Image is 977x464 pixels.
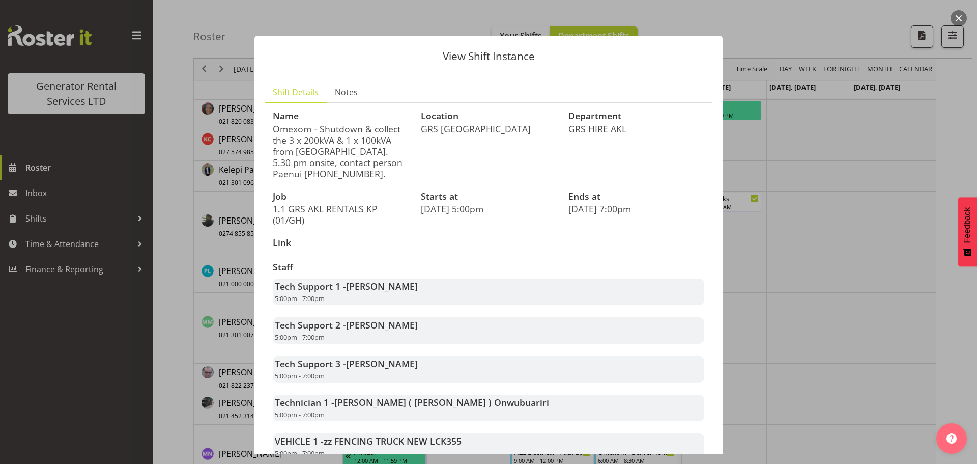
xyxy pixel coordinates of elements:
[273,111,409,121] h3: Name
[275,435,462,447] strong: VEHICLE 1 -
[346,280,418,292] span: [PERSON_NAME]
[275,294,325,303] span: 5:00pm - 7:00pm
[946,433,957,444] img: help-xxl-2.png
[958,197,977,266] button: Feedback - Show survey
[273,262,704,272] h3: Staff
[275,396,549,408] strong: Technician 1 -
[275,333,325,342] span: 5:00pm - 7:00pm
[275,280,418,292] strong: Tech Support 1 -
[275,319,418,331] strong: Tech Support 2 -
[275,358,418,370] strong: Tech Support 3 -
[334,396,549,408] span: [PERSON_NAME] ( [PERSON_NAME] ) Onwubuariri
[275,410,325,419] span: 5:00pm - 7:00pm
[335,86,358,98] span: Notes
[568,203,704,214] p: [DATE] 7:00pm
[273,86,319,98] span: Shift Details
[568,123,704,134] p: GRS HIRE AKL
[346,319,418,331] span: [PERSON_NAME]
[273,238,409,248] h3: Link
[275,449,325,458] span: 5:00pm - 7:00pm
[265,51,712,62] p: View Shift Instance
[568,192,704,202] h3: Ends at
[421,123,557,134] p: GRS [GEOGRAPHIC_DATA]
[963,207,972,243] span: Feedback
[273,203,409,226] p: 1.1 GRS AKL RENTALS KP (01/GH)
[273,192,409,202] h3: Job
[273,123,409,179] p: Omexom - Shutdown & collect the 3 x 200kVA & 1 x 100kVA from [GEOGRAPHIC_DATA]. 5.30 pm onsite, c...
[275,371,325,380] span: 5:00pm - 7:00pm
[568,111,704,121] h3: Department
[421,111,557,121] h3: Location
[421,192,557,202] h3: Starts at
[346,358,418,370] span: [PERSON_NAME]
[324,435,462,447] span: zz FENCING TRUCK NEW LCK355
[421,203,557,214] p: [DATE] 5:00pm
